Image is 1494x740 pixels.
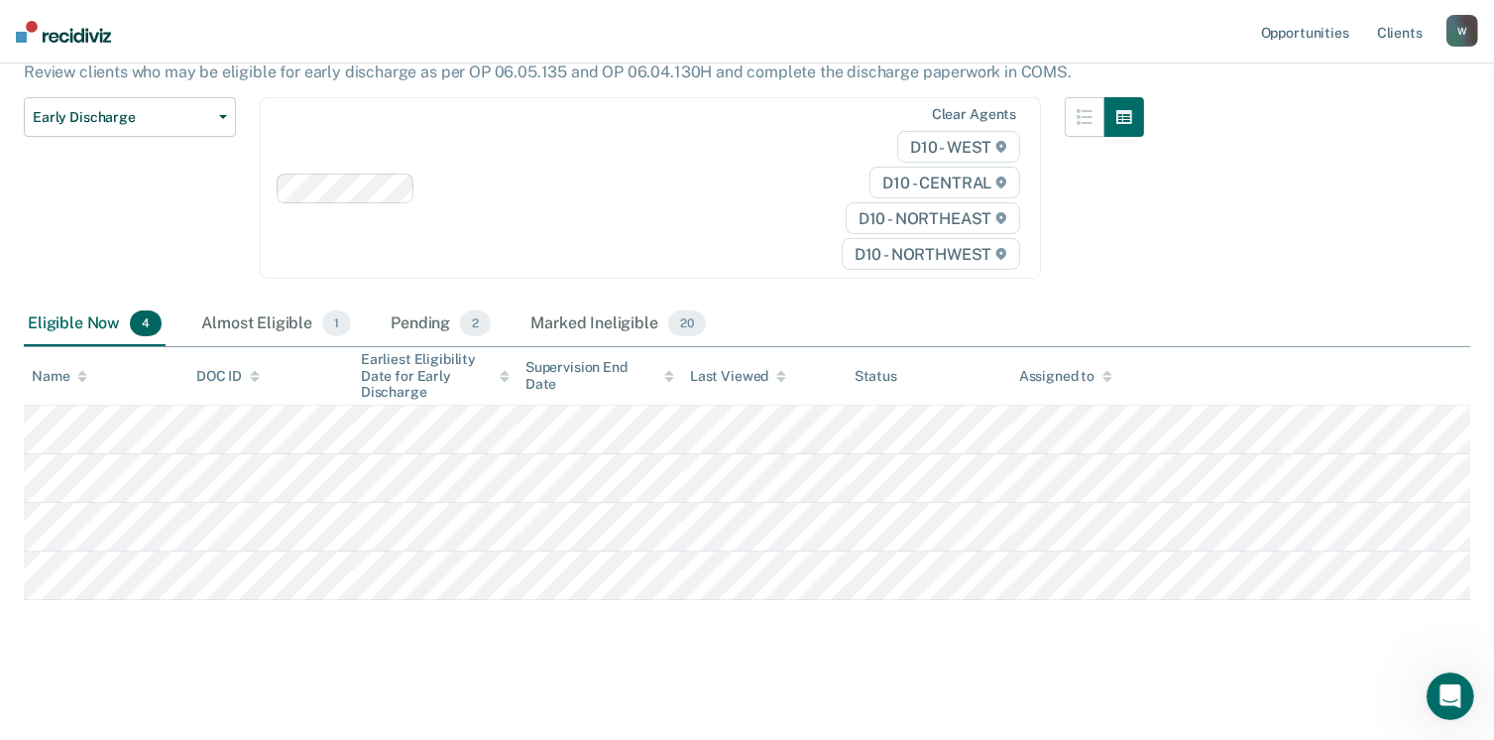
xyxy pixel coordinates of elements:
button: W [1446,15,1478,47]
span: D10 - NORTHWEST [842,238,1020,270]
img: Recidiviz [16,21,111,43]
div: Almost Eligible1 [197,303,355,346]
div: Supervision End Date [525,359,674,393]
div: Clear agents [932,106,1016,123]
span: 20 [668,310,706,336]
div: Pending2 [387,303,495,346]
div: Earliest Eligibility Date for Early Discharge [361,351,510,401]
div: Marked Ineligible20 [526,303,709,346]
span: D10 - CENTRAL [869,167,1020,198]
button: Early Discharge [24,97,236,137]
div: Status [855,368,897,385]
span: 2 [460,310,491,336]
iframe: Intercom live chat [1427,673,1474,720]
div: DOC ID [196,368,260,385]
span: D10 - NORTHEAST [846,202,1020,234]
div: Eligible Now4 [24,303,166,346]
div: Assigned to [1019,368,1112,385]
div: Name [32,368,87,385]
span: 4 [130,310,162,336]
div: Last Viewed [690,368,786,385]
span: D10 - WEST [897,131,1020,163]
span: Early Discharge [33,109,211,126]
span: 1 [322,310,351,336]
